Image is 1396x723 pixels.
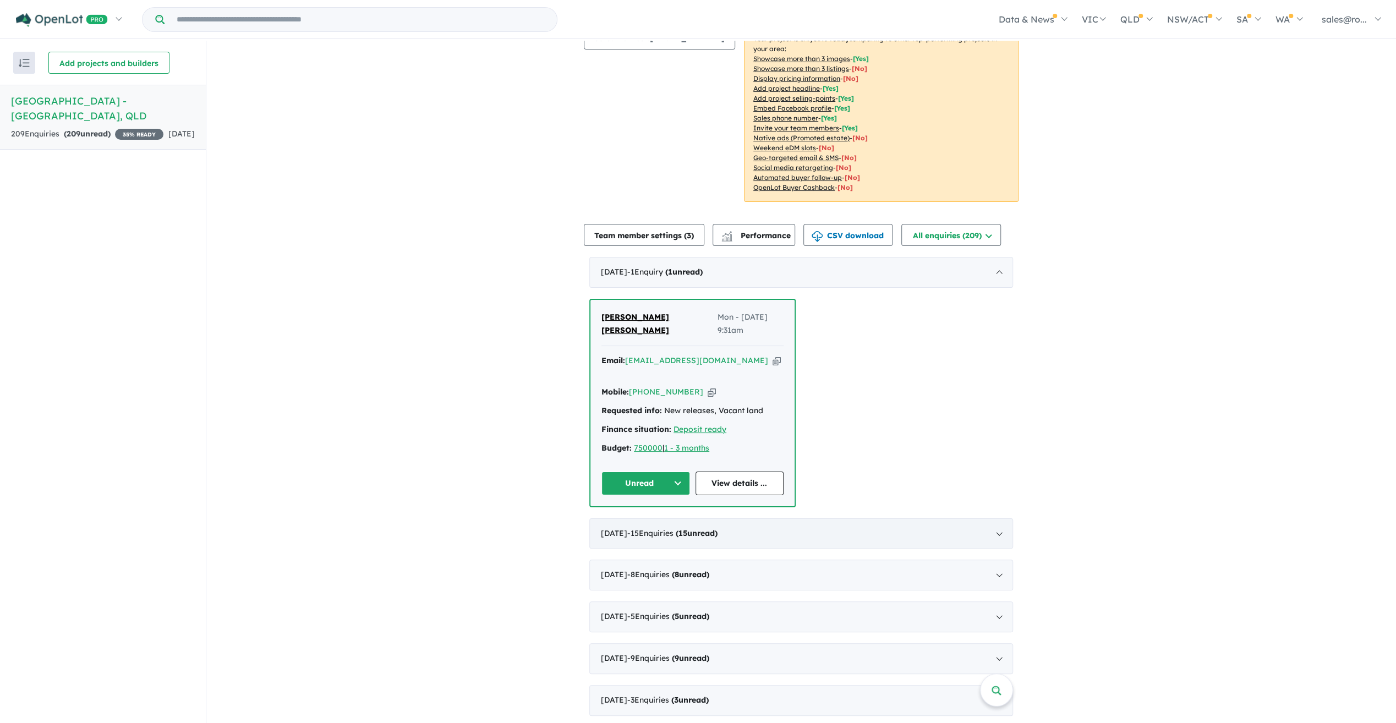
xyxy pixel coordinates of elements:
button: Copy [773,355,781,366]
a: View details ... [696,472,784,495]
div: [DATE] [589,601,1013,632]
strong: ( unread) [64,129,111,139]
u: Automated buyer follow-up [753,173,842,182]
a: 750000 [634,443,663,453]
div: [DATE] [589,643,1013,674]
span: [No] [845,173,860,182]
div: [DATE] [589,560,1013,590]
span: [No] [837,183,853,191]
span: [No] [841,154,857,162]
u: Geo-targeted email & SMS [753,154,839,162]
span: - 9 Enquir ies [627,653,709,663]
a: [PHONE_NUMBER] [629,387,703,397]
u: Sales phone number [753,114,818,122]
span: [ Yes ] [823,84,839,92]
img: sort.svg [19,59,30,67]
strong: Mobile: [601,387,629,397]
span: 35 % READY [115,129,163,140]
div: | [601,442,784,455]
span: 3 [687,231,691,240]
u: Social media retargeting [753,163,833,172]
span: [No] [836,163,851,172]
span: 3 [674,695,678,705]
u: Add project headline [753,84,820,92]
strong: ( unread) [665,267,703,277]
button: Add projects and builders [48,52,169,74]
div: 209 Enquir ies [11,128,163,141]
span: [No] [852,134,868,142]
strong: Finance situation: [601,424,671,434]
button: Copy [708,386,716,398]
input: Try estate name, suburb, builder or developer [167,8,555,31]
img: download icon [812,231,823,242]
span: 1 [668,267,672,277]
a: [PERSON_NAME] [PERSON_NAME] [601,311,718,337]
a: [EMAIL_ADDRESS][DOMAIN_NAME] [625,355,768,365]
span: - 15 Enquir ies [627,528,718,538]
p: Your project is only comparing to other top-performing projects in your area: - - - - - - - - - -... [744,25,1019,202]
span: [DATE] [168,129,195,139]
span: - 8 Enquir ies [627,569,709,579]
strong: ( unread) [672,611,709,621]
span: - 3 Enquir ies [627,695,709,705]
a: Deposit ready [674,424,726,434]
u: Weekend eDM slots [753,144,816,152]
button: Unread [601,472,690,495]
strong: Budget: [601,443,632,453]
span: [ Yes ] [842,124,858,132]
span: Mon - [DATE] 9:31am [718,311,784,337]
a: 1 - 3 months [664,443,709,453]
u: Showcase more than 3 listings [753,64,849,73]
span: [ Yes ] [821,114,837,122]
u: Showcase more than 3 images [753,54,850,63]
span: 15 [678,528,687,538]
span: 8 [675,569,679,579]
span: 209 [67,129,80,139]
span: Performance [723,231,791,240]
strong: ( unread) [672,653,709,663]
div: New releases, Vacant land [601,404,784,418]
strong: Requested info: [601,406,662,415]
strong: ( unread) [672,569,709,579]
u: Native ads (Promoted estate) [753,134,850,142]
button: Team member settings (3) [584,224,704,246]
span: [No] [819,144,834,152]
button: CSV download [803,224,893,246]
img: line-chart.svg [722,231,732,237]
u: Display pricing information [753,74,840,83]
span: - 1 Enquir y [627,267,703,277]
span: 9 [675,653,679,663]
u: OpenLot Buyer Cashback [753,183,835,191]
span: - 5 Enquir ies [627,611,709,621]
div: [DATE] [589,685,1013,716]
img: Openlot PRO Logo White [16,13,108,27]
span: sales@ro... [1322,14,1367,25]
button: Performance [713,224,795,246]
span: [ Yes ] [853,54,869,63]
u: Add project selling-points [753,94,835,102]
div: [DATE] [589,518,1013,549]
span: 5 [675,611,679,621]
u: Embed Facebook profile [753,104,831,112]
button: All enquiries (209) [901,224,1001,246]
strong: ( unread) [671,695,709,705]
h5: [GEOGRAPHIC_DATA] - [GEOGRAPHIC_DATA] , QLD [11,94,195,123]
span: [ No ] [843,74,858,83]
strong: ( unread) [676,528,718,538]
div: [DATE] [589,257,1013,288]
span: [ Yes ] [838,94,854,102]
img: bar-chart.svg [721,234,732,242]
span: [PERSON_NAME] [PERSON_NAME] [601,312,669,335]
span: [ No ] [852,64,867,73]
strong: Email: [601,355,625,365]
u: Invite your team members [753,124,839,132]
span: [ Yes ] [834,104,850,112]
